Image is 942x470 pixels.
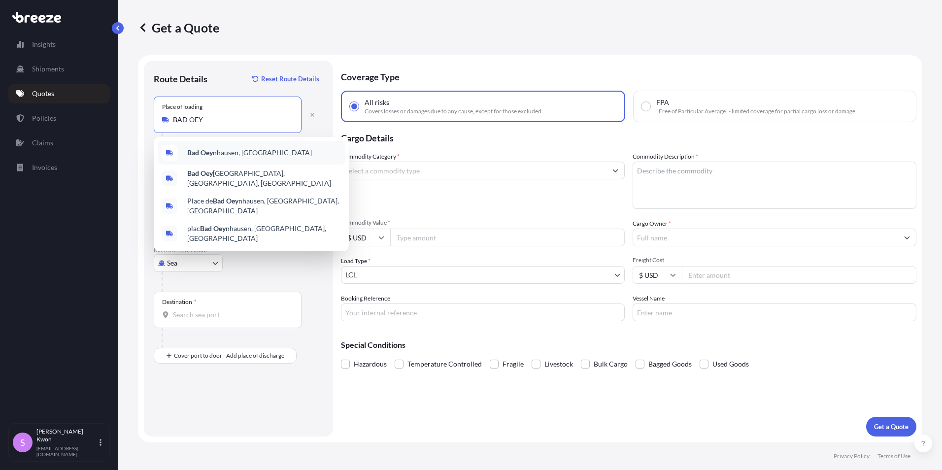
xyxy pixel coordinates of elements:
[633,219,671,229] label: Cargo Owner
[341,122,916,152] p: Cargo Details
[633,229,898,246] input: Full name
[877,452,910,460] p: Terms of Use
[154,246,323,254] p: Main transport mode
[20,437,25,447] span: S
[36,428,98,443] p: [PERSON_NAME] Kwon
[341,303,625,321] input: Your internal reference
[32,113,56,123] p: Policies
[633,294,665,303] label: Vessel Name
[656,98,669,107] span: FPA
[682,266,916,284] input: Enter amount
[341,219,625,227] span: Commodity Value
[648,357,692,371] span: Bagged Goods
[633,303,916,321] input: Enter name
[874,422,908,432] p: Get a Quote
[162,103,202,111] div: Place of loading
[154,137,349,251] div: Show suggestions
[341,152,400,162] label: Commodity Category
[174,351,284,361] span: Cover port to door - Add place of discharge
[341,162,606,179] input: Select a commodity type
[32,64,64,74] p: Shipments
[261,74,319,84] p: Reset Route Details
[354,357,387,371] span: Hazardous
[365,107,541,115] span: Covers losses or damages due to any cause, except for those excluded
[36,445,98,457] p: [EMAIL_ADDRESS][DOMAIN_NAME]
[32,39,56,49] p: Insights
[633,256,916,264] span: Freight Cost
[365,98,389,107] span: All risks
[32,138,53,148] p: Claims
[341,341,916,349] p: Special Conditions
[213,197,238,205] b: Bad Oey
[173,310,289,320] input: Destination
[834,452,870,460] p: Privacy Policy
[341,61,916,91] p: Coverage Type
[187,148,312,158] span: nhausen, [GEOGRAPHIC_DATA]
[341,294,390,303] label: Booking Reference
[503,357,524,371] span: Fragile
[162,298,197,306] div: Destination
[187,196,341,216] span: Place de nhausen, [GEOGRAPHIC_DATA], [GEOGRAPHIC_DATA]
[32,89,54,99] p: Quotes
[407,357,482,371] span: Temperature Controlled
[544,357,573,371] span: Livestock
[633,152,698,162] label: Commodity Description
[341,256,370,266] span: Load Type
[167,258,177,268] span: Sea
[154,254,223,272] button: Select transport
[187,168,341,188] span: [GEOGRAPHIC_DATA], [GEOGRAPHIC_DATA], [GEOGRAPHIC_DATA]
[712,357,749,371] span: Used Goods
[32,163,57,172] p: Invoices
[173,115,289,125] input: Place of loading
[898,229,916,246] button: Show suggestions
[656,107,855,115] span: "Free of Particular Average" - limited coverage for partial cargo loss or damage
[345,270,357,280] span: LCL
[390,229,625,246] input: Type amount
[187,169,213,177] b: Bad Oey
[187,224,341,243] span: plac nhausen, [GEOGRAPHIC_DATA], [GEOGRAPHIC_DATA]
[138,20,219,35] p: Get a Quote
[187,148,213,157] b: Bad Oey
[154,73,207,85] p: Route Details
[200,224,226,233] b: Bad Oey
[594,357,628,371] span: Bulk Cargo
[606,162,624,179] button: Show suggestions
